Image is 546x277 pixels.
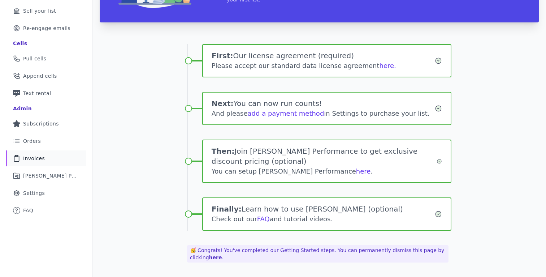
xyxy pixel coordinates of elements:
a: Subscriptions [6,116,86,132]
a: FAQ [6,203,86,218]
div: Admin [13,105,32,112]
a: FAQ [257,215,270,223]
a: Sell your list [6,3,86,19]
span: Next: [212,99,234,108]
a: Text rental [6,85,86,101]
span: Sell your list [23,7,56,14]
h1: You can now run counts! [212,98,435,108]
p: 🥳 Congrats! You've completed our Getting Started steps. You can permanently dismiss this page by ... [187,245,449,263]
a: Re-engage emails [6,20,86,36]
span: Invoices [23,155,45,162]
a: Settings [6,185,86,201]
a: here [209,255,222,260]
a: [PERSON_NAME] Performance [6,168,86,184]
span: [PERSON_NAME] Performance [23,172,78,179]
div: You can setup [PERSON_NAME] Performance . [212,166,437,176]
span: Text rental [23,90,51,97]
a: add a payment method [248,110,324,117]
h1: Learn how to use [PERSON_NAME] (optional) [212,204,435,214]
div: Please accept our standard data license agreement [212,61,435,71]
a: Append cells [6,68,86,84]
span: Re-engage emails [23,25,70,32]
span: First: [212,51,233,60]
a: here [356,167,371,175]
div: Cells [13,40,27,47]
span: Subscriptions [23,120,59,127]
h1: Join [PERSON_NAME] Performance to get exclusive discount pricing (optional) [212,146,437,166]
div: And please in Settings to purchase your list. [212,108,435,119]
span: Orders [23,137,41,145]
h1: Our license agreement (required) [212,51,435,61]
span: Finally: [212,205,242,213]
a: Invoices [6,150,86,166]
span: Pull cells [23,55,46,62]
span: Then: [212,147,235,155]
span: Settings [23,189,45,197]
div: Check out our and tutorial videos. [212,214,435,224]
span: FAQ [23,207,33,214]
a: Orders [6,133,86,149]
a: Pull cells [6,51,86,67]
span: Append cells [23,72,57,80]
